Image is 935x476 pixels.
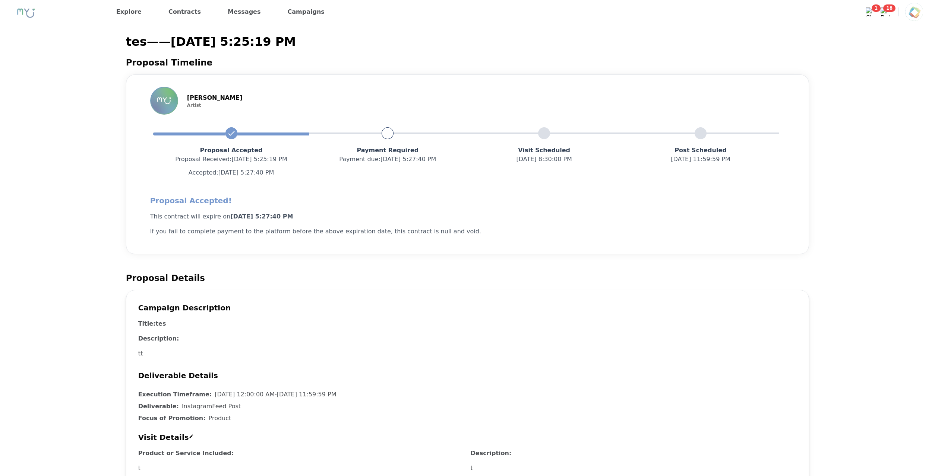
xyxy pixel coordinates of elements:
[113,6,145,18] a: Explore
[138,449,465,458] h3: Product or Service Included:
[138,319,465,328] h3: Title:
[126,57,809,68] h2: Proposal Timeline
[622,146,779,155] p: Post Scheduled
[215,390,336,399] h3: [DATE] 12:00:00 AM - [DATE] 11:59:59 PM
[187,93,243,102] p: [PERSON_NAME]
[225,6,263,18] a: Messages
[138,414,206,423] h3: Focus of Promotion:
[151,87,177,114] img: Profile
[150,195,785,206] h2: Proposal Accepted!
[138,370,797,381] h2: Deliverable Details
[471,464,797,473] p: t
[138,302,797,313] h2: Campaign Description
[138,432,797,443] h2: Visit Details
[150,212,785,221] p: This contract will expire on
[883,4,895,12] span: 18
[881,7,890,16] img: Bell
[466,155,622,164] p: [DATE] 8:30:00 PM
[230,213,293,220] b: [DATE] 5:27:40 PM
[309,155,466,164] p: Payment due : [DATE] 5:27:40 PM
[126,272,809,284] h2: Proposal Details
[182,402,241,411] h3: Instagram Feed Post
[153,155,310,164] p: Proposal Received : [DATE] 5:25:19 PM
[138,349,465,358] p: tt
[153,168,310,177] p: Accepted: [DATE] 5:27:40 PM
[187,102,243,108] p: Artist
[155,320,166,327] h3: tes
[150,227,785,236] p: If you fail to complete payment to the platform before the above expiration date, this contract i...
[165,6,204,18] a: Contracts
[309,146,466,155] p: Payment Required
[866,7,875,16] img: Chat
[138,390,212,399] h3: Execution Timeframe:
[153,146,310,155] p: Proposal Accepted
[285,6,328,18] a: Campaigns
[622,155,779,164] p: [DATE] 11:59:59 PM
[138,334,465,343] h3: Description:
[209,414,231,423] h3: Product
[872,4,881,12] span: 1
[126,33,809,51] p: tes — — [DATE] 5:25:19 PM
[471,449,797,458] h3: Description:
[138,402,179,411] h3: Deliverable:
[905,3,923,21] img: Profile
[138,464,465,473] p: t
[466,146,622,155] p: Visit Scheduled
